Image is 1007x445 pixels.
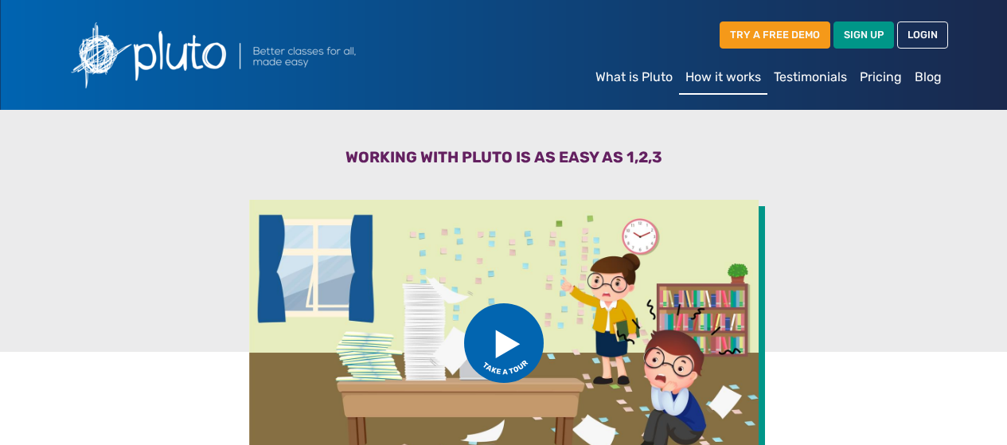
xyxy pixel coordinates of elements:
a: What is Pluto [589,61,679,93]
a: Testimonials [767,61,853,93]
a: SIGN UP [833,21,894,48]
a: TRY A FREE DEMO [720,21,830,48]
a: How it works [679,61,767,95]
a: Pricing [853,61,908,93]
a: LOGIN [897,21,948,48]
a: Blog [908,61,948,93]
img: Pluto logo with the text Better classes for all, made easy [60,13,442,97]
img: btn_take_tour.svg [464,303,544,383]
h3: Working with Pluto is as easy as 1,2,3 [69,148,939,173]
